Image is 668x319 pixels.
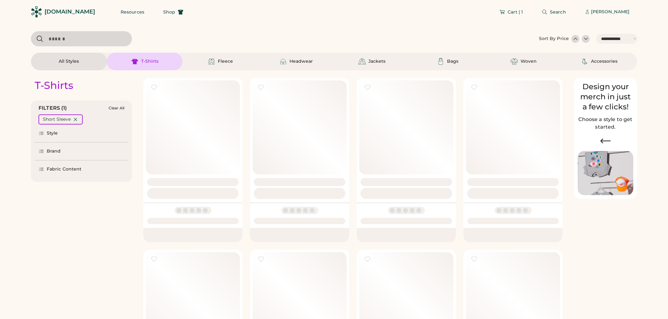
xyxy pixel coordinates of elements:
div: Bags [447,58,458,65]
div: Jackets [368,58,385,65]
div: All Styles [59,58,79,65]
div: Sort By Price [539,36,569,42]
div: Brand [47,148,61,154]
span: Shop [163,10,175,14]
button: Cart | 1 [492,6,530,18]
div: Style [47,130,58,136]
img: Rendered Logo - Screens [31,6,42,17]
img: Image of Lisa Congdon Eye Print on T-Shirt and Hat [578,151,633,195]
button: Search [534,6,574,18]
div: Design your merch in just a few clicks! [578,82,633,112]
img: Jackets Icon [358,58,366,65]
img: T-Shirts Icon [131,58,139,65]
div: Clear All [109,106,124,110]
div: T-Shirts [35,79,73,92]
span: Cart | 1 [508,10,523,14]
img: Fleece Icon [208,58,215,65]
div: Headwear [289,58,313,65]
div: FILTERS (1) [39,104,67,112]
button: Shop [156,6,191,18]
img: Headwear Icon [279,58,287,65]
div: [PERSON_NAME] [591,9,629,15]
button: Resources [113,6,152,18]
div: T-Shirts [141,58,158,65]
div: Woven [521,58,537,65]
div: Fabric Content [47,166,81,172]
img: Woven Icon [510,58,518,65]
span: Search [550,10,566,14]
img: Accessories Icon [581,58,588,65]
div: Fleece [218,58,233,65]
div: Short Sleeve [43,116,71,123]
h2: Choose a style to get started. [578,116,633,131]
div: Accessories [591,58,617,65]
div: [DOMAIN_NAME] [45,8,95,16]
img: Bags Icon [437,58,444,65]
